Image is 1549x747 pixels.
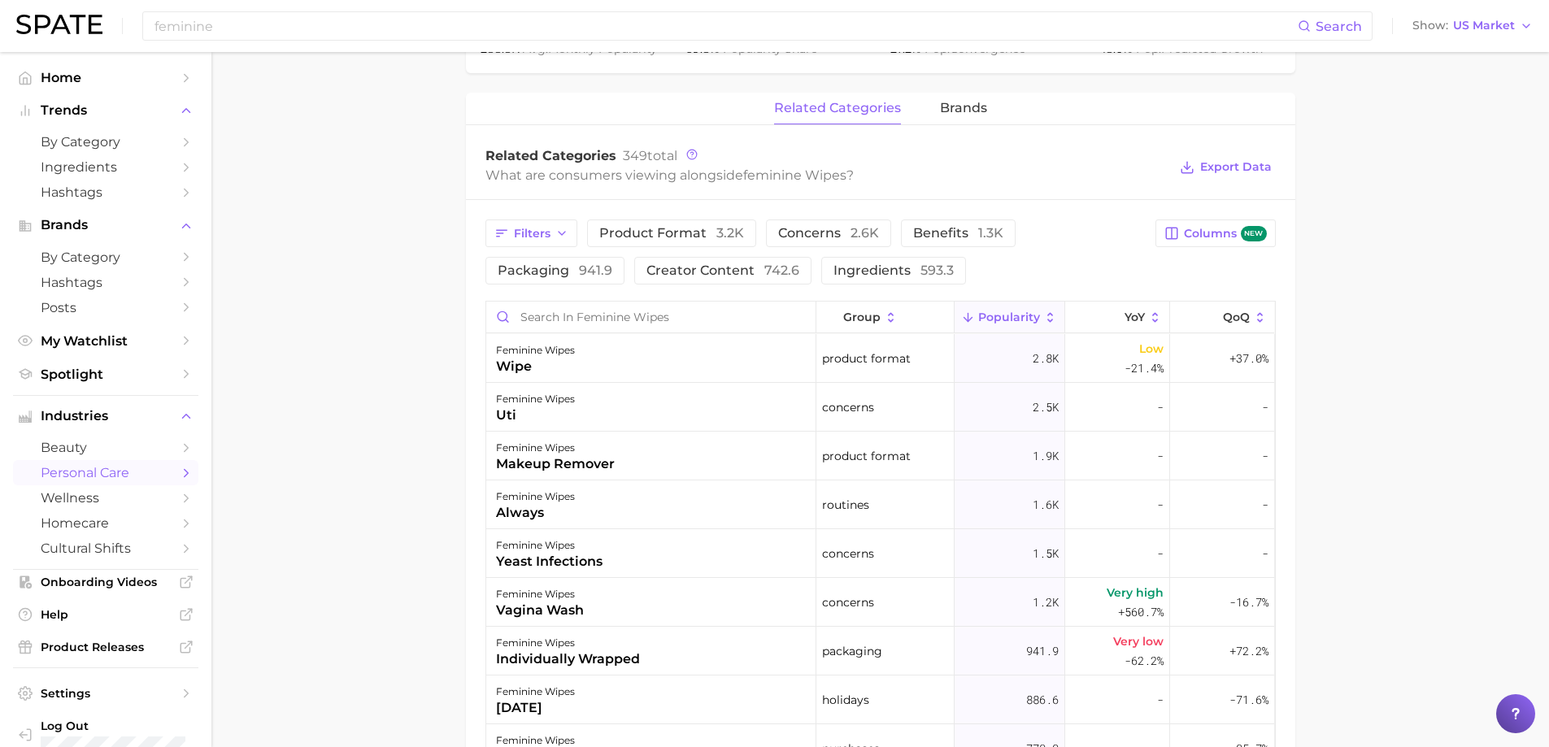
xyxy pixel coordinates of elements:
button: group [816,302,955,333]
span: QoQ [1223,311,1250,324]
span: - [1157,544,1164,563]
span: +18.0% [1095,41,1136,56]
a: Home [13,65,198,90]
button: Brands [13,213,198,237]
span: - [1157,446,1164,466]
span: My Watchlist [41,333,171,349]
a: Product Releases [13,635,198,659]
img: SPATE [16,15,102,34]
button: feminine wipeswipeproduct format2.8kLow-21.4%+37.0% [486,334,1275,383]
a: by Category [13,129,198,154]
span: concerns [822,397,874,417]
span: - [1157,495,1164,515]
button: Filters [485,219,577,247]
span: concerns [822,544,874,563]
span: Industries [41,409,171,423]
span: routines [822,495,869,515]
span: Spotlight [41,367,171,382]
span: +37.0% [1229,349,1268,368]
a: homecare [13,510,198,536]
span: 886.6 [1026,690,1059,710]
div: individually wrapped [496,649,640,669]
span: new [1241,226,1267,241]
span: popularity share [723,41,817,56]
button: feminine wipesalwaysroutines1.6k-- [486,480,1275,529]
span: ingredients [833,264,954,277]
div: makeup remover [496,454,615,474]
span: 288.8k [481,41,523,56]
button: ShowUS Market [1408,15,1537,37]
div: feminine wipes [496,487,575,506]
a: Help [13,602,198,627]
div: feminine wipes [496,682,575,701]
div: feminine wipes [496,633,640,653]
span: +72.2% [1229,641,1268,661]
span: 3.2k [716,225,744,241]
span: cultural shifts [41,541,171,556]
span: group [843,311,881,324]
span: 27.2% [890,41,925,56]
span: Low [1139,339,1164,358]
span: 349 [623,148,647,163]
span: Hashtags [41,275,171,290]
span: product format [599,227,744,240]
span: -71.6% [1229,690,1268,710]
abbr: popularity index [925,41,950,56]
div: What are consumers viewing alongside ? [485,164,1168,186]
span: 941.9 [579,263,612,278]
span: -21.4% [1125,358,1164,378]
button: QoQ [1170,302,1274,333]
button: Industries [13,404,198,428]
span: holidays [822,690,869,710]
div: [DATE] [496,698,575,718]
span: personal care [41,465,171,480]
input: Search in feminine wipes [486,302,816,332]
a: Hashtags [13,180,198,205]
span: 1.6k [1033,495,1059,515]
span: 69.8% [685,41,723,56]
span: monthly popularity [523,41,657,56]
div: yeast infections [496,552,603,571]
div: feminine wipes [496,536,603,555]
a: wellness [13,485,198,510]
span: Hashtags [41,185,171,200]
span: Help [41,607,171,622]
button: Export Data [1176,156,1275,179]
a: by Category [13,245,198,270]
span: Popularity [978,311,1040,324]
span: total [623,148,677,163]
span: by Category [41,250,171,265]
span: 2.5k [1033,397,1059,417]
span: Ingredients [41,159,171,175]
span: concerns [778,227,879,240]
span: 941.9 [1026,641,1059,661]
a: cultural shifts [13,536,198,561]
abbr: average [523,41,548,56]
span: 2.8k [1033,349,1059,368]
span: packaging [822,641,882,661]
button: feminine wipesindividually wrappedpackaging941.9Very low-62.2%+72.2% [486,627,1275,675]
span: - [1262,397,1268,417]
span: 1.3k [978,225,1003,241]
span: product format [822,349,911,368]
button: feminine wipesmakeup removerproduct format1.9k-- [486,432,1275,480]
abbr: popularity index [1136,41,1161,56]
span: by Category [41,134,171,150]
span: - [1262,495,1268,515]
button: Popularity [955,302,1065,333]
span: 1.9k [1033,446,1059,466]
span: US Market [1453,21,1515,30]
button: feminine wipesvagina washconcerns1.2kVery high+560.7%-16.7% [486,578,1275,627]
span: Posts [41,300,171,315]
span: related categories [774,101,901,115]
span: brands [940,101,987,115]
a: personal care [13,460,198,485]
div: vagina wash [496,601,584,620]
a: Settings [13,681,198,706]
span: Show [1412,21,1448,30]
div: feminine wipes [496,584,584,604]
button: feminine wipesyeast infectionsconcerns1.5k-- [486,529,1275,578]
div: feminine wipes [496,341,575,360]
span: Brands [41,218,171,232]
span: convergence [925,41,1025,56]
